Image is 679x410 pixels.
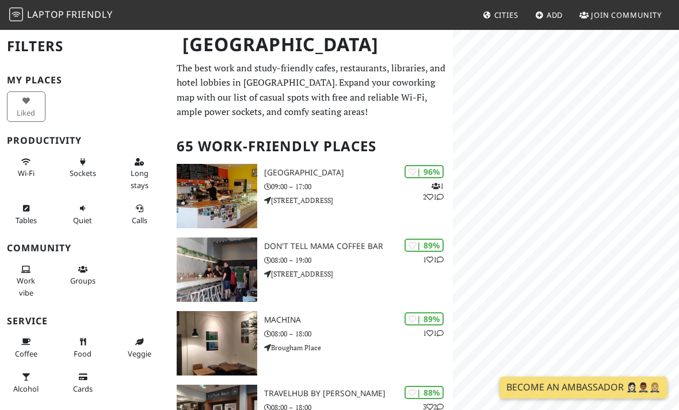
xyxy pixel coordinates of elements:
button: Sockets [63,152,102,183]
button: Wi-Fi [7,152,45,183]
h3: Service [7,316,163,327]
button: Quiet [63,199,102,229]
p: The best work and study-friendly cafes, restaurants, libraries, and hotel lobbies in [GEOGRAPHIC_... [177,61,446,120]
div: | 88% [405,386,444,399]
span: People working [17,275,35,297]
span: Food [74,348,91,359]
button: Veggie [120,332,159,363]
h3: Productivity [7,135,163,146]
span: Friendly [66,8,112,21]
button: Food [63,332,102,363]
p: 1 1 [423,254,444,265]
p: 1 1 [423,328,444,339]
a: LaptopFriendly LaptopFriendly [9,5,113,25]
span: Alcohol [13,384,39,394]
p: 09:00 – 17:00 [264,181,453,192]
button: Calls [120,199,159,229]
h1: [GEOGRAPHIC_DATA] [173,29,451,60]
button: Tables [7,199,45,229]
p: Brougham Place [264,342,453,353]
h3: [GEOGRAPHIC_DATA] [264,168,453,178]
img: Machina [177,311,257,375]
span: Coffee [15,348,37,359]
div: | 89% [405,239,444,252]
span: Add [547,10,563,20]
span: Group tables [70,275,96,286]
span: Work-friendly tables [16,215,37,225]
button: Work vibe [7,260,45,302]
button: Coffee [7,332,45,363]
span: Stable Wi-Fi [18,168,35,178]
a: Become an Ambassador 🤵🏻‍♀️🤵🏾‍♂️🤵🏼‍♀️ [499,377,667,398]
p: 08:00 – 18:00 [264,328,453,339]
h3: Machina [264,315,453,325]
div: | 96% [405,165,444,178]
h3: My Places [7,75,163,86]
button: Groups [63,260,102,290]
a: Machina | 89% 11 Machina 08:00 – 18:00 Brougham Place [170,311,453,375]
span: Join Community [591,10,662,20]
span: Laptop [27,8,64,21]
div: | 89% [405,312,444,325]
h3: TravelHub by [PERSON_NAME] [264,389,453,398]
span: Power sockets [70,168,96,178]
button: Long stays [120,152,159,194]
img: Don't tell Mama Coffee Bar [177,237,257,302]
p: 08:00 – 19:00 [264,255,453,266]
a: Add [531,5,568,25]
span: Long stays [131,168,148,190]
span: Cities [494,10,518,20]
a: Join Community [575,5,666,25]
h2: Filters [7,29,163,64]
img: LaptopFriendly [9,7,23,21]
p: [STREET_ADDRESS] [264,195,453,206]
h3: Community [7,243,163,254]
h3: Don't tell Mama Coffee Bar [264,242,453,251]
a: Cities [478,5,523,25]
span: Veggie [128,348,151,359]
p: 1 2 1 [423,181,444,202]
a: Don't tell Mama Coffee Bar | 89% 11 Don't tell Mama Coffee Bar 08:00 – 19:00 [STREET_ADDRESS] [170,237,453,302]
span: Quiet [73,215,92,225]
a: North Fort Cafe | 96% 121 [GEOGRAPHIC_DATA] 09:00 – 17:00 [STREET_ADDRESS] [170,164,453,228]
button: Cards [63,367,102,398]
span: Video/audio calls [132,215,147,225]
h2: 65 Work-Friendly Places [177,129,446,164]
p: [STREET_ADDRESS] [264,269,453,279]
img: North Fort Cafe [177,164,257,228]
button: Alcohol [7,367,45,398]
span: Credit cards [73,384,93,394]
